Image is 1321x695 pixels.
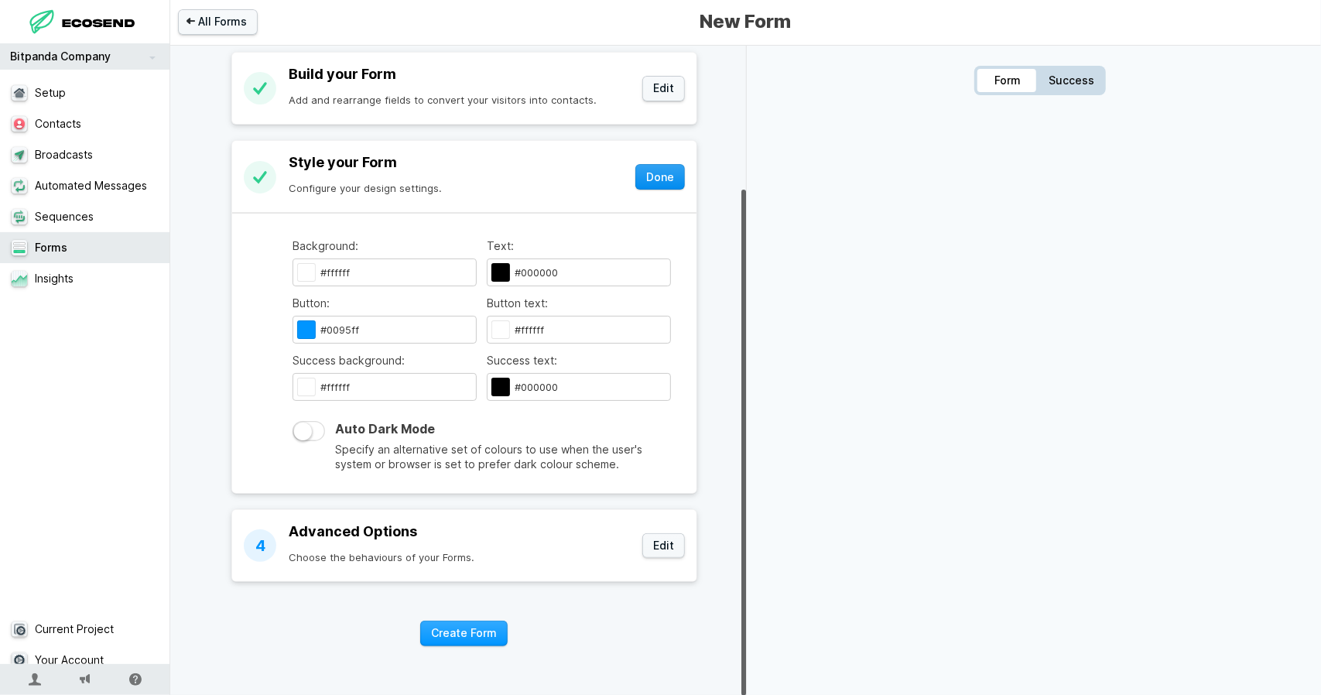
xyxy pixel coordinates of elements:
button: Done [635,164,685,190]
p: Background: [293,239,477,253]
span: New Form [693,9,799,34]
h3: Auto Dark Mode [335,421,681,437]
input: Success background: [293,373,477,401]
div: Configure your design settings. [289,182,625,195]
button: All Forms [178,9,258,35]
button: Create Form [420,621,508,646]
div: Add and rearrange fields to convert your visitors into contacts. [289,94,632,107]
p: Specify an alternative set of colours to use when the user's system or browser is set to prefer d... [335,443,681,471]
input: Button: [293,316,477,344]
button: Edit [642,533,685,559]
div: Form [977,69,1039,92]
h2: Style your Form [289,153,625,172]
h2: Build your Form [289,65,632,84]
input: Button text: [487,316,671,344]
p: Success text: [487,354,671,368]
input: Text: [487,258,671,286]
button: Edit [642,76,685,101]
h2: Advanced Options [289,522,632,541]
p: Success background: [293,354,477,368]
p: Button text: [487,296,671,310]
div: Success [1042,69,1103,92]
input: Background: [293,258,477,286]
p: Button: [293,296,477,310]
div: Choose the behaviours of your Forms. [289,551,632,564]
input: Success text: [487,373,671,401]
p: Text: [487,239,671,253]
